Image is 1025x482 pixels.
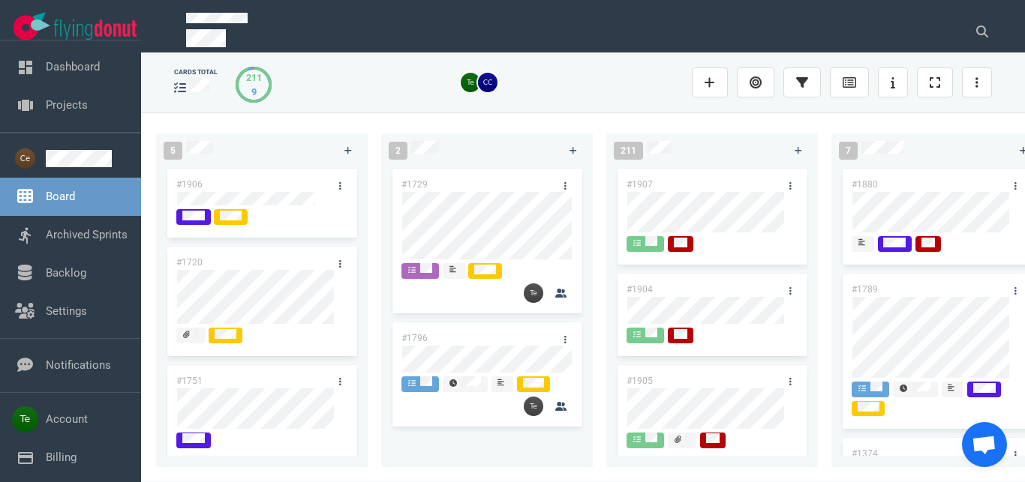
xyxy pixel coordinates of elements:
[46,190,75,203] a: Board
[627,179,653,190] a: #1907
[389,142,407,160] span: 2
[46,451,77,464] a: Billing
[962,422,1007,467] div: Chat abierto
[461,73,480,92] img: 26
[174,67,218,77] div: cards total
[176,376,203,386] a: #1751
[839,142,858,160] span: 7
[164,142,182,160] span: 5
[614,142,643,160] span: 211
[246,85,262,99] div: 9
[401,333,428,343] a: #1796
[46,358,111,372] a: Notifications
[54,19,137,40] img: Flying Donut text logo
[46,60,100,73] a: Dashboard
[46,228,128,241] a: Archived Sprints
[852,284,878,295] a: #1789
[478,73,497,92] img: 26
[627,376,653,386] a: #1905
[852,448,878,459] a: #1374
[46,98,88,112] a: Projects
[46,304,87,318] a: Settings
[246,70,262,85] div: 211
[46,412,88,426] a: Account
[524,397,543,416] img: 26
[524,283,543,303] img: 26
[401,179,428,190] a: #1729
[176,179,203,190] a: #1906
[852,179,878,190] a: #1880
[627,284,653,295] a: #1904
[176,257,203,268] a: #1720
[46,266,86,280] a: Backlog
